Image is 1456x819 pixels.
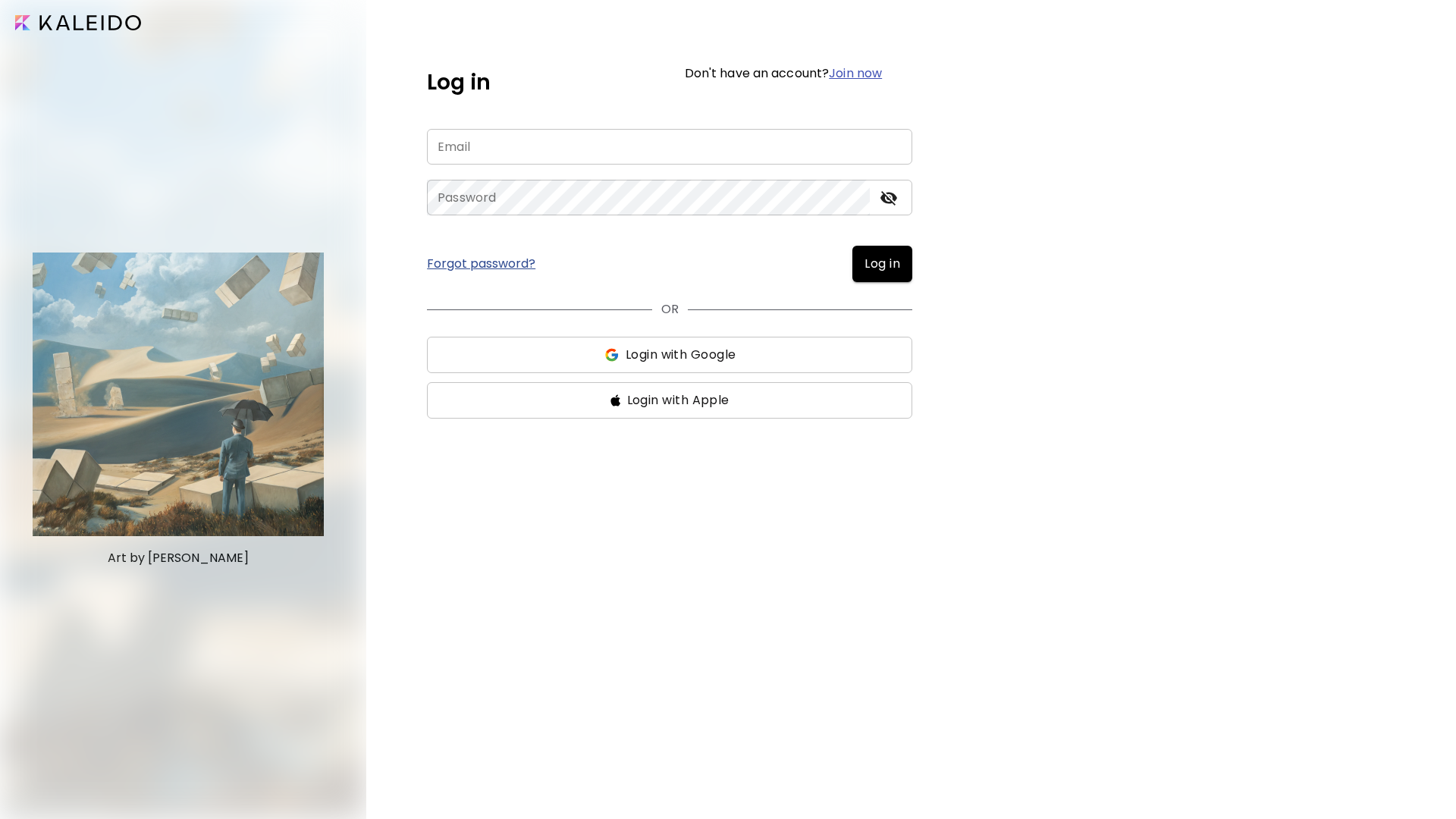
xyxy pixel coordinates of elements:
[829,64,882,82] a: Join now
[427,382,912,419] button: ssLogin with Apple
[627,391,730,409] span: Login with Apple
[661,300,679,318] p: OR
[427,337,912,373] button: ssLogin with Google
[427,67,491,99] h5: Log in
[610,394,621,406] img: ss
[427,258,535,270] a: Forgot password?
[685,67,883,80] h6: Don't have an account?
[852,246,912,282] button: Log in
[604,347,620,362] img: ss
[864,255,900,273] span: Log in
[626,346,736,364] span: Login with Google
[876,185,902,211] button: toggle password visibility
